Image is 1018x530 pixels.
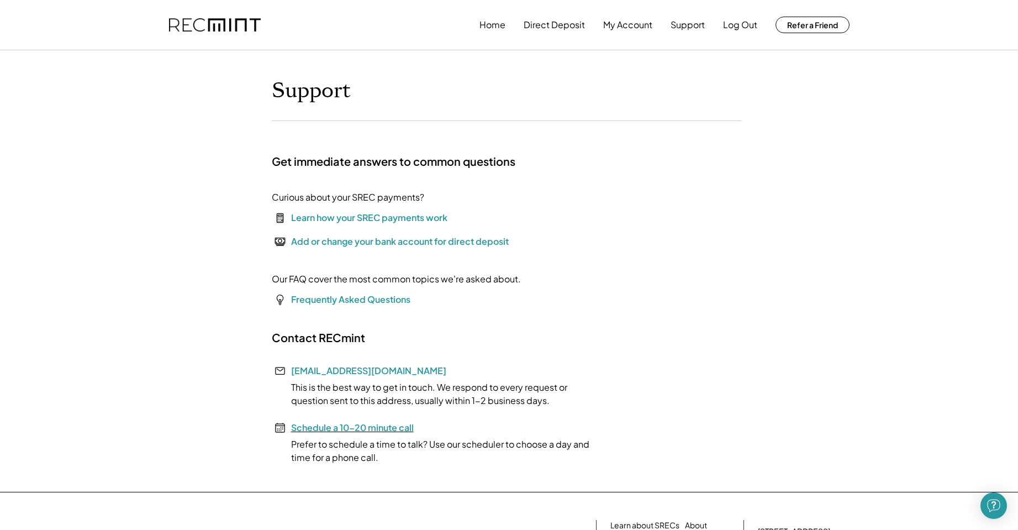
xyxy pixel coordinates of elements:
[272,191,424,204] div: Curious about your SREC payments?
[169,18,261,32] img: recmint-logotype%403x.png
[723,14,757,36] button: Log Out
[272,438,603,464] div: Prefer to schedule a time to talk? Use our scheduler to choose a day and time for a phone call.
[272,272,521,286] div: Our FAQ cover the most common topics we're asked about.
[291,293,410,305] a: Frequently Asked Questions
[272,78,351,104] h1: Support
[272,330,365,345] h2: Contact RECmint
[291,235,509,248] div: Add or change your bank account for direct deposit
[603,14,652,36] button: My Account
[291,365,446,376] a: [EMAIL_ADDRESS][DOMAIN_NAME]
[671,14,705,36] button: Support
[980,492,1007,519] div: Open Intercom Messenger
[272,154,515,169] h2: Get immediate answers to common questions
[479,14,505,36] button: Home
[272,381,603,407] div: This is the best way to get in touch. We respond to every request or question sent to this addres...
[524,14,585,36] button: Direct Deposit
[291,211,447,224] div: Learn how your SREC payments work
[776,17,850,33] button: Refer a Friend
[291,422,414,433] a: Schedule a 10-20 minute call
